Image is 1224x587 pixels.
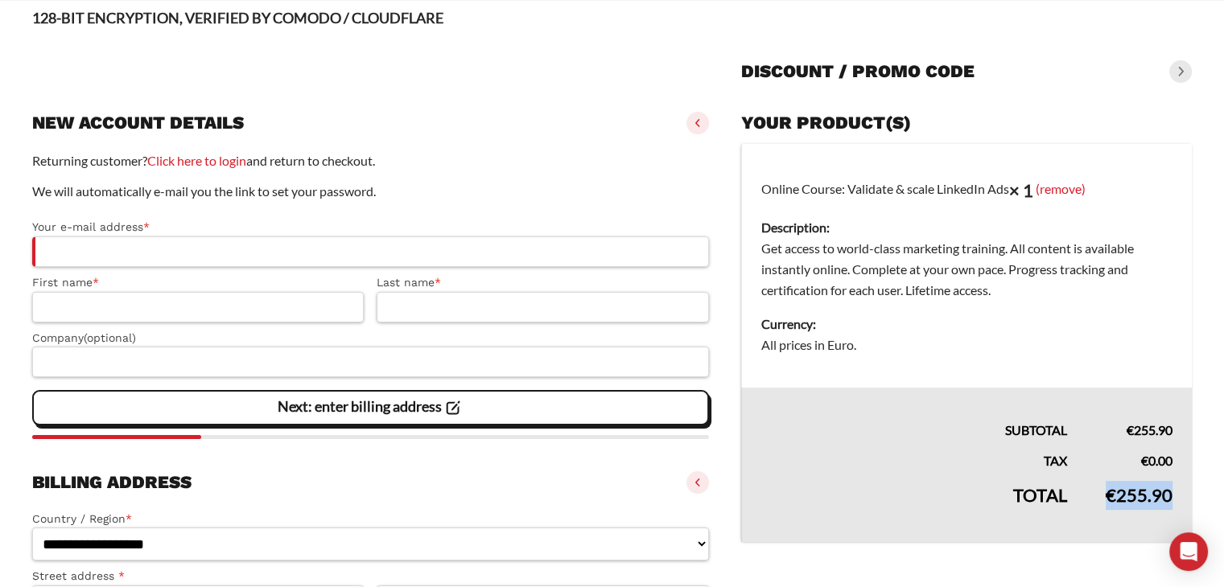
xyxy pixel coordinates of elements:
[32,329,709,347] label: Company
[32,112,244,134] h3: New account details
[32,273,364,292] label: First name
[32,567,364,585] label: Street address
[1106,484,1172,506] bdi: 255.90
[741,388,1086,441] th: Subtotal
[761,217,1172,238] dt: Description:
[1106,484,1116,506] span: €
[147,153,246,168] a: Click here to login
[1009,179,1033,201] strong: × 1
[32,218,709,236] label: Your e-mail address
[32,181,709,202] p: We will automatically e-mail you the link to set your password.
[741,471,1086,542] th: Total
[761,238,1172,301] dd: Get access to world-class marketing training. All content is available instantly online. Complete...
[84,331,136,344] span: (optional)
[761,335,1172,355] dd: All prices in Euro.
[1036,180,1086,195] a: (remove)
[377,273,708,292] label: Last name
[741,144,1192,388] td: Online Course: Validate & scale LinkedIn Ads
[32,150,709,171] p: Returning customer? and return to checkout.
[1127,422,1134,437] span: €
[741,60,975,83] h3: Discount / promo code
[32,9,443,27] strong: 128-BIT ENCRYPTION, VERIFIED BY COMODO / CLOUDFLARE
[761,314,1172,335] dt: Currency:
[741,441,1086,471] th: Tax
[32,471,192,494] h3: Billing address
[1141,453,1148,468] span: €
[1169,532,1208,571] div: Open Intercom Messenger
[1141,453,1172,468] bdi: 0.00
[1127,422,1172,437] bdi: 255.90
[32,390,709,425] vaadin-button: Next: enter billing address
[32,510,709,528] label: Country / Region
